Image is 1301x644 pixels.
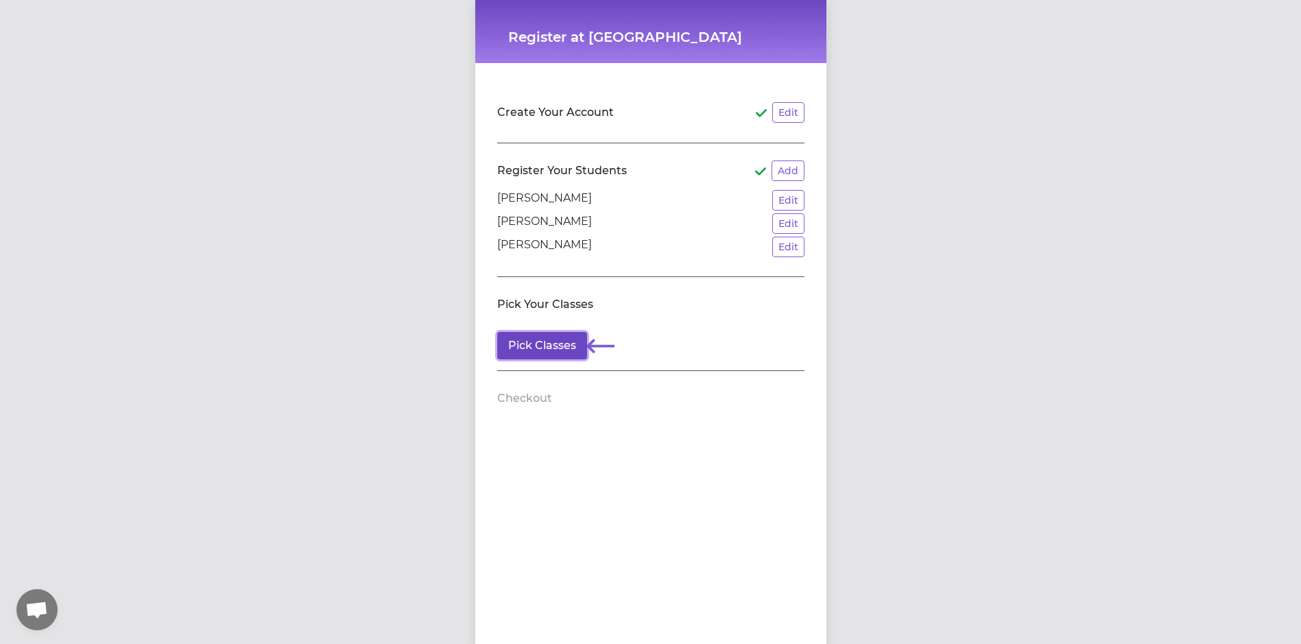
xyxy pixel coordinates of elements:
h2: Register Your Students [497,163,627,179]
h2: Checkout [497,390,552,407]
button: Edit [772,190,804,211]
button: Edit [772,237,804,257]
button: Edit [772,102,804,123]
button: Pick Classes [497,332,587,359]
p: [PERSON_NAME] [497,190,592,211]
button: Add [772,160,804,181]
p: [PERSON_NAME] [497,213,592,234]
h2: Create Your Account [497,104,614,121]
h2: Pick Your Classes [497,296,593,313]
button: Edit [772,213,804,234]
h1: Register at [GEOGRAPHIC_DATA] [508,27,793,47]
div: Open chat [16,589,58,630]
p: [PERSON_NAME] [497,237,592,257]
